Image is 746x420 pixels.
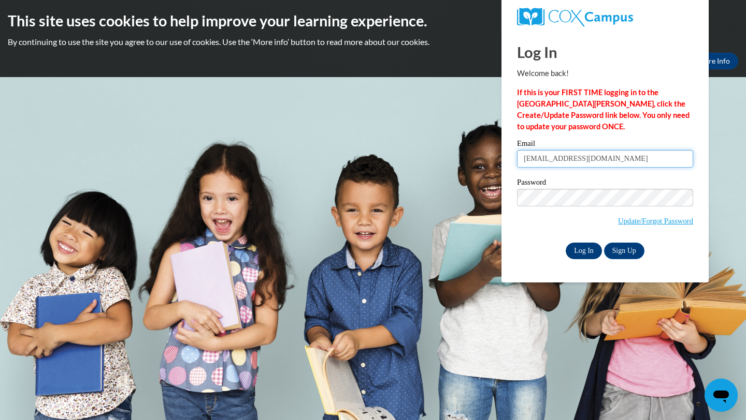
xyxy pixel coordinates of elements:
label: Email [517,140,693,150]
input: Log In [566,243,602,259]
p: Welcome back! [517,68,693,79]
a: COX Campus [517,8,693,26]
a: Sign Up [604,243,644,259]
p: By continuing to use the site you agree to our use of cookies. Use the ‘More info’ button to read... [8,36,738,48]
h1: Log In [517,41,693,63]
a: Update/Forgot Password [618,217,693,225]
a: More Info [690,53,738,69]
label: Password [517,178,693,189]
iframe: Button to launch messaging window [705,379,738,412]
strong: If this is your FIRST TIME logging in to the [GEOGRAPHIC_DATA][PERSON_NAME], click the Create/Upd... [517,88,690,131]
img: COX Campus [517,8,633,26]
h2: This site uses cookies to help improve your learning experience. [8,10,738,31]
